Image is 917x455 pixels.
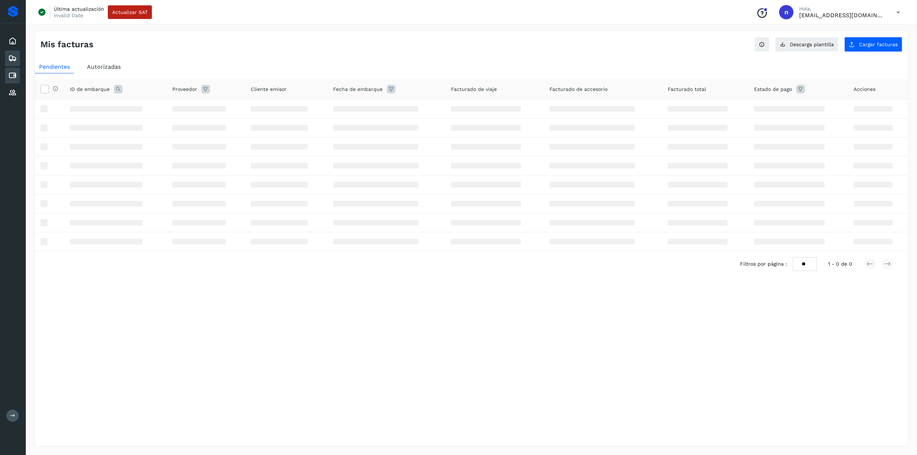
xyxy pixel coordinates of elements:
[754,86,792,93] span: Estado de pago
[549,86,608,93] span: Facturado de accesorio
[251,86,287,93] span: Cliente emisor
[40,39,93,50] h4: Mis facturas
[844,37,902,52] button: Cargar facturas
[854,86,875,93] span: Acciones
[112,10,148,15] span: Actualizar SAT
[87,63,121,70] span: Autorizadas
[333,86,383,93] span: Fecha de embarque
[5,68,20,83] div: Cuentas por pagar
[5,85,20,101] div: Proveedores
[5,33,20,49] div: Inicio
[54,12,83,19] p: Invalid Date
[668,86,706,93] span: Facturado total
[108,5,152,19] button: Actualizar SAT
[451,86,497,93] span: Facturado de viaje
[5,50,20,66] div: Embarques
[775,37,839,52] button: Descarga plantilla
[799,12,885,19] p: niagara+prod@solvento.mx
[172,86,197,93] span: Proveedor
[70,86,110,93] span: ID de embarque
[859,42,898,47] span: Cargar facturas
[39,63,70,70] span: Pendientes
[740,260,787,268] span: Filtros por página :
[790,42,834,47] span: Descarga plantilla
[799,6,885,12] p: Hola,
[54,6,104,12] p: Última actualización
[828,260,852,268] span: 1 - 0 de 0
